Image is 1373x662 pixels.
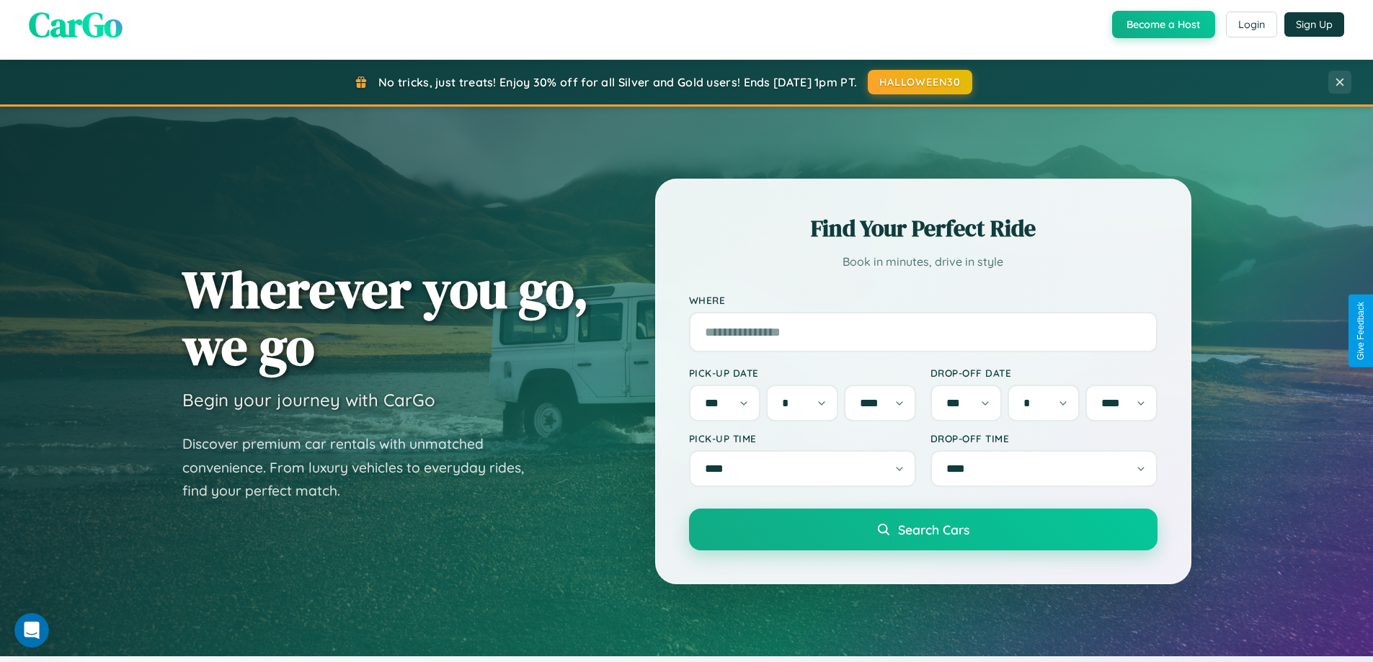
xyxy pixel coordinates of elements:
button: HALLOWEEN30 [868,70,972,94]
p: Discover premium car rentals with unmatched convenience. From luxury vehicles to everyday rides, ... [182,432,543,503]
button: Search Cars [689,509,1158,550]
span: No tricks, just treats! Enjoy 30% off for all Silver and Gold users! Ends [DATE] 1pm PT. [378,75,857,89]
button: Login [1226,12,1277,37]
label: Pick-up Time [689,432,916,444]
label: Where [689,294,1158,306]
iframe: Intercom live chat [14,613,49,648]
label: Drop-off Date [930,367,1158,379]
span: CarGo [29,1,123,48]
button: Become a Host [1112,11,1215,38]
h2: Find Your Perfect Ride [689,213,1158,244]
h1: Wherever you go, we go [182,261,589,375]
span: Search Cars [898,522,969,537]
p: Book in minutes, drive in style [689,251,1158,272]
div: Give Feedback [1356,302,1366,360]
button: Sign Up [1284,12,1344,37]
h3: Begin your journey with CarGo [182,389,435,411]
label: Drop-off Time [930,432,1158,444]
label: Pick-up Date [689,367,916,379]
